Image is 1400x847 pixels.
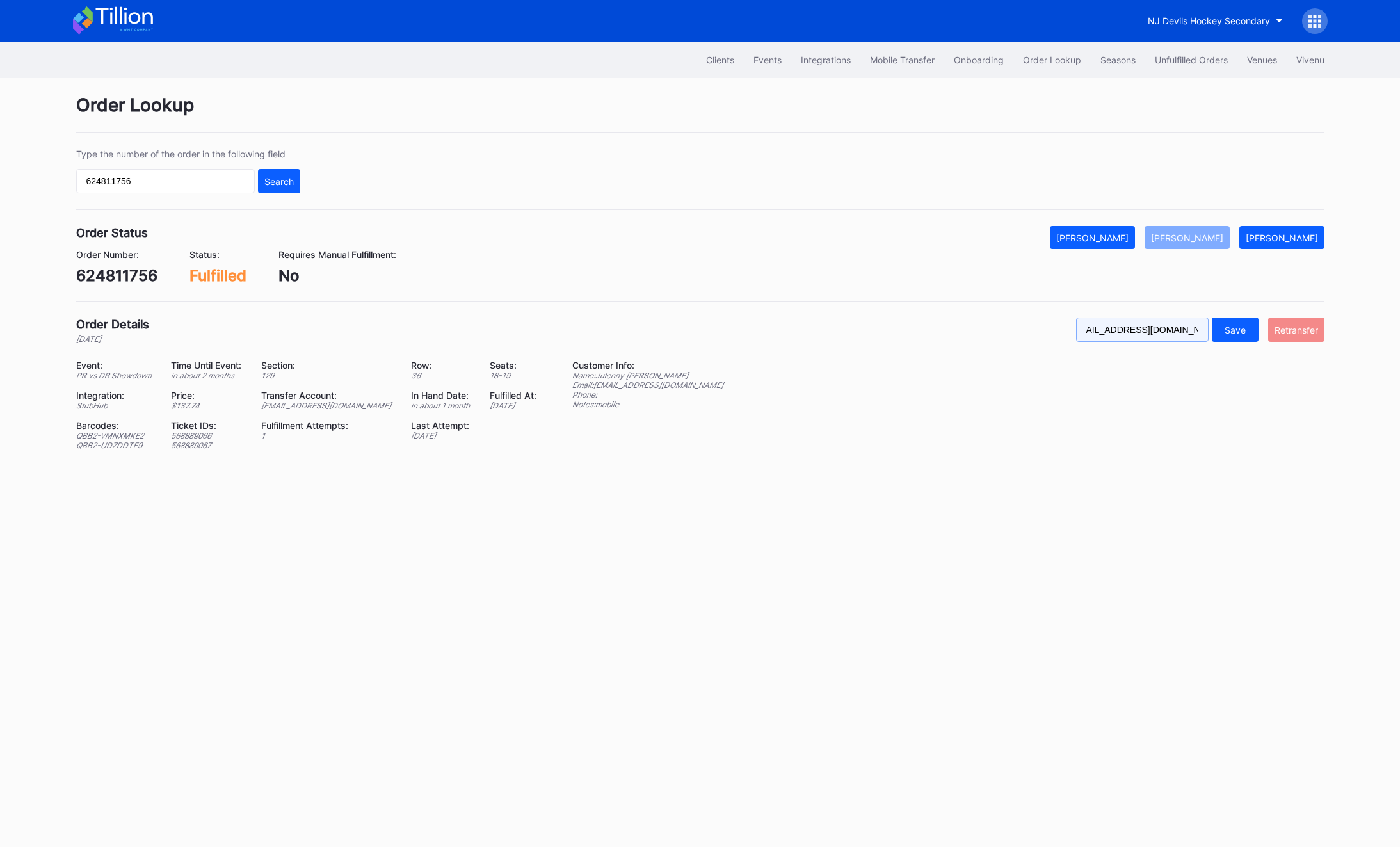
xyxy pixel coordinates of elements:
[171,440,245,450] div: 568889067
[696,48,744,72] button: Clients
[1138,9,1292,33] button: NJ Devils Hockey Secondary
[1237,48,1287,72] button: Venues
[1091,48,1145,72] button: Seasons
[1225,325,1246,335] div: Save
[1023,54,1081,65] div: Order Lookup
[189,266,246,285] div: Fulfilled
[261,431,395,440] div: 1
[954,54,1004,65] div: Onboarding
[411,390,474,401] div: In Hand Date:
[1212,318,1259,342] button: Save
[1100,54,1136,65] div: Seasons
[189,249,246,260] div: Status:
[706,54,734,65] div: Clients
[572,380,723,390] div: Email: [EMAIL_ADDRESS][DOMAIN_NAME]
[76,149,300,159] div: Type the number of the order in the following field
[1268,318,1324,342] button: Retransfer
[76,360,156,371] div: Event:
[860,48,944,72] button: Mobile Transfer
[411,401,474,410] div: in about 1 month
[171,401,245,410] div: $ 137.74
[76,440,156,450] div: QBB2-UDZDDTF9
[490,401,540,410] div: [DATE]
[801,54,851,65] div: Integrations
[264,176,294,187] div: Search
[278,249,396,260] div: Requires Manual Fulfillment:
[76,420,156,431] div: Barcodes:
[76,169,255,193] input: GT59662
[1247,54,1277,65] div: Venues
[490,371,540,380] div: 18 - 19
[1296,54,1324,65] div: Vivenu
[1076,318,1209,342] input: Enter new email
[261,401,395,410] div: [EMAIL_ADDRESS][DOMAIN_NAME]
[171,431,245,440] div: 568889066
[278,266,396,285] div: No
[1275,325,1318,335] div: Retransfer
[944,48,1013,72] button: Onboarding
[572,390,723,399] div: Phone:
[411,431,474,440] div: [DATE]
[411,420,474,431] div: Last Attempt:
[1050,226,1135,249] button: [PERSON_NAME]
[76,401,156,410] div: StubHub
[1151,232,1223,243] div: [PERSON_NAME]
[76,266,157,285] div: 624811756
[261,371,395,380] div: 129
[870,54,935,65] div: Mobile Transfer
[76,94,1324,133] div: Order Lookup
[1056,232,1129,243] div: [PERSON_NAME]
[76,431,156,440] div: QBB2-VMNXMKE2
[1155,54,1228,65] div: Unfulfilled Orders
[572,371,723,380] div: Name: Julenny [PERSON_NAME]
[171,360,245,371] div: Time Until Event:
[1239,226,1324,249] button: [PERSON_NAME]
[1145,48,1237,72] button: Unfulfilled Orders
[258,169,300,193] button: Search
[1148,15,1270,26] div: NJ Devils Hockey Secondary
[744,48,791,72] button: Events
[76,334,149,344] div: [DATE]
[411,371,474,380] div: 36
[261,390,395,401] div: Transfer Account:
[261,420,395,431] div: Fulfillment Attempts:
[76,371,156,380] div: PR vs DR Showdown
[76,318,149,331] div: Order Details
[1013,48,1091,72] button: Order Lookup
[572,360,723,371] div: Customer Info:
[572,399,723,409] div: Notes: mobile
[411,360,474,371] div: Row:
[1246,232,1318,243] div: [PERSON_NAME]
[76,249,157,260] div: Order Number:
[261,360,395,371] div: Section:
[791,48,860,72] button: Integrations
[76,226,148,239] div: Order Status
[171,390,245,401] div: Price:
[1145,226,1230,249] button: [PERSON_NAME]
[171,371,245,380] div: in about 2 months
[1287,48,1334,72] button: Vivenu
[753,54,782,65] div: Events
[76,390,156,401] div: Integration:
[490,390,540,401] div: Fulfilled At:
[490,360,540,371] div: Seats:
[171,420,245,431] div: Ticket IDs:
